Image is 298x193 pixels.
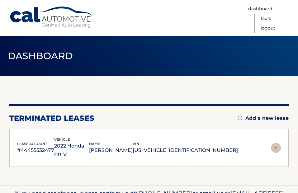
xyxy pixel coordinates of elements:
[133,142,139,146] span: vin
[89,146,133,155] p: [PERSON_NAME]
[271,143,281,153] img: accordion-rest.svg
[17,142,47,146] span: lease account
[238,115,289,121] a: Add a new lease
[133,146,238,155] p: [US_VEHICLE_IDENTIFICATION_NUMBER]
[261,14,271,23] a: FAQ's
[8,50,73,62] span: Dashboard
[9,114,94,123] h2: terminated leases
[54,137,70,142] span: vehicle
[238,116,242,120] img: add.svg
[261,23,275,33] a: Logout
[54,142,89,159] p: 2022 Honda CR-V
[248,4,272,14] a: Dashboard
[89,142,100,146] span: name
[9,6,93,28] a: Cal Automotive
[17,146,54,155] p: #44455532477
